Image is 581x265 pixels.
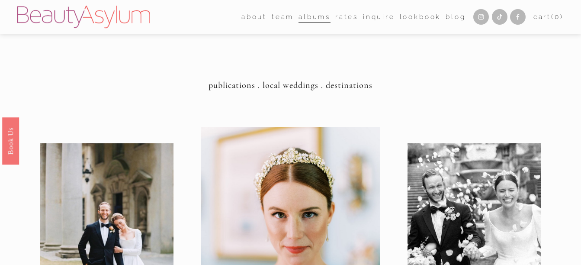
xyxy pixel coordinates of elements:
[299,10,331,24] a: albums
[446,10,465,24] a: Blog
[335,10,358,24] a: Rates
[555,13,560,21] span: 0
[400,10,441,24] a: Lookbook
[363,10,395,24] a: Inquire
[17,80,563,90] h4: publications . local weddings . destinations
[551,13,564,21] span: ( )
[17,6,150,28] img: Beauty Asylum | Bridal Hair &amp; Makeup Charlotte &amp; Atlanta
[241,10,267,24] a: folder dropdown
[2,117,19,165] a: Book Us
[241,11,267,23] span: about
[510,9,526,25] a: Facebook
[533,11,564,23] a: 0 items in cart
[473,9,489,25] a: Instagram
[272,10,294,24] a: folder dropdown
[492,9,507,25] a: TikTok
[272,11,294,23] span: team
